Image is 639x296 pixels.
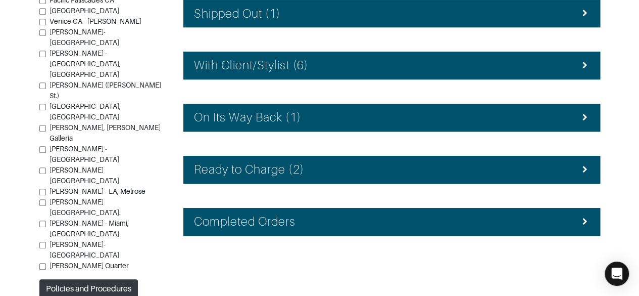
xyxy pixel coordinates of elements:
span: [GEOGRAPHIC_DATA] [50,7,119,15]
span: Venice CA - [PERSON_NAME] [50,17,141,25]
h4: Ready to Charge (2) [194,162,304,177]
input: [GEOGRAPHIC_DATA], [GEOGRAPHIC_DATA] [39,104,46,110]
input: [PERSON_NAME][GEOGRAPHIC_DATA] [39,167,46,174]
span: [PERSON_NAME][GEOGRAPHIC_DATA] [50,166,119,185]
input: [PERSON_NAME], [PERSON_NAME] Galleria [39,125,46,132]
h4: Completed Orders [194,215,296,229]
span: [PERSON_NAME][GEOGRAPHIC_DATA]. [50,198,121,217]
input: [PERSON_NAME] - Miami, [GEOGRAPHIC_DATA] [39,221,46,227]
input: [PERSON_NAME] - [GEOGRAPHIC_DATA], [GEOGRAPHIC_DATA] [39,51,46,57]
span: [PERSON_NAME] Quarter [50,262,129,270]
input: [GEOGRAPHIC_DATA] [39,8,46,15]
input: Venice CA - [PERSON_NAME] [39,19,46,25]
input: [PERSON_NAME] - [GEOGRAPHIC_DATA] [39,146,46,153]
h4: Shipped Out (1) [194,7,281,21]
span: [PERSON_NAME], [PERSON_NAME] Galleria [50,123,161,142]
input: [PERSON_NAME] - LA, Melrose [39,189,46,195]
input: [PERSON_NAME] ([PERSON_NAME] St.) [39,82,46,89]
h4: With Client/Stylist (6) [194,58,308,73]
span: [GEOGRAPHIC_DATA], [GEOGRAPHIC_DATA] [50,102,121,121]
span: [PERSON_NAME]-[GEOGRAPHIC_DATA] [50,28,119,47]
span: [PERSON_NAME]- [GEOGRAPHIC_DATA] [50,240,119,259]
div: Open Intercom Messenger [605,262,629,286]
span: [PERSON_NAME] ([PERSON_NAME] St.) [50,81,161,100]
span: [PERSON_NAME] - [GEOGRAPHIC_DATA] [50,145,119,163]
input: [PERSON_NAME] Quarter [39,263,46,270]
input: [PERSON_NAME]-[GEOGRAPHIC_DATA] [39,29,46,36]
input: [PERSON_NAME][GEOGRAPHIC_DATA]. [39,199,46,206]
span: [PERSON_NAME] - Miami, [GEOGRAPHIC_DATA] [50,219,129,238]
span: [PERSON_NAME] - LA, Melrose [50,187,145,195]
h4: On Its Way Back (1) [194,110,301,125]
span: [PERSON_NAME] - [GEOGRAPHIC_DATA], [GEOGRAPHIC_DATA] [50,49,121,78]
input: [PERSON_NAME]- [GEOGRAPHIC_DATA] [39,242,46,248]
